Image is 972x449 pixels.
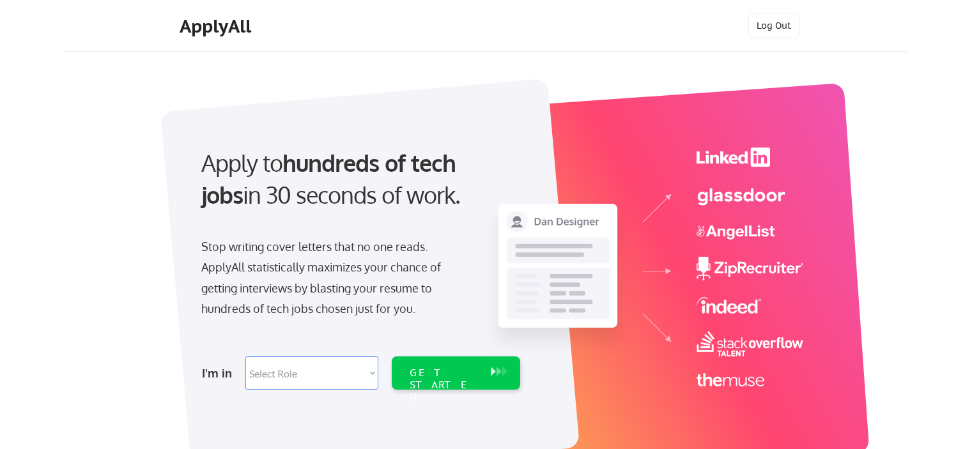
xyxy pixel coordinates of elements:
[201,148,461,209] strong: hundreds of tech jobs
[180,15,255,37] div: ApplyAll
[201,236,464,319] div: Stop writing cover letters that no one reads. ApplyAll statistically maximizes your chance of get...
[748,13,799,38] button: Log Out
[202,363,238,383] div: I'm in
[410,367,478,404] div: GET STARTED
[201,147,515,211] div: Apply to in 30 seconds of work.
